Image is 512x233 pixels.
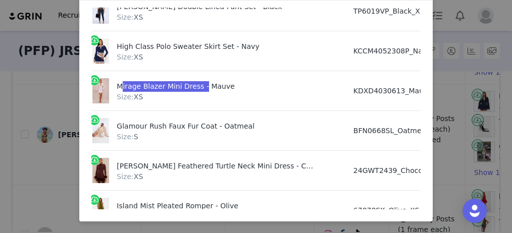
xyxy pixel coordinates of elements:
img: 10-07-24_S1_37_KCCM4052308P_Navy_CXB_IM_13-54-41_149580_PXF.jpg [92,38,109,64]
img: 08-13-24_S5_37_KDXD4030613_Mauve_CC_RA_IM_14-38-02_49936_SL_SL.jpg [92,78,109,103]
div: [PERSON_NAME] Feathered Turtle Neck Mini Dress - Chocolate [117,158,317,171]
span: XS [117,13,143,21]
span: Size: [117,53,133,61]
div: Open Intercom Messenger [463,199,487,223]
div: Glamour Rush Faux Fur Coat - Oatmeal [117,118,317,132]
span: XS [117,53,143,61]
span: XS [117,172,143,181]
img: 09-10-25_S5_4_24GWT2439_Chocolate_TK_ML_09-08-29_65166_PXF.jpg [92,158,109,183]
span: S [117,133,138,141]
td: 24GWT2439_Chocolate_XS [346,151,477,191]
div: Mirage Blazer Mini Dress - Mauve [117,78,317,92]
span: Size: [117,93,133,101]
td: BFN0668SL_Oatmeal_S [346,111,477,151]
td: KDXD4030613_Mauve_XS [346,71,477,111]
td: 67078SK_Olive_XS [346,191,477,230]
span: Size: [117,172,133,181]
div: Island Mist Pleated Romper - Olive [117,198,317,211]
div: High Class Polo Sweater Skirt Set - Navy [117,38,317,52]
span: Size: [117,13,133,21]
td: KCCM4052308P_Navy_XS [346,31,477,71]
span: Size: [117,133,133,141]
img: 04-22-25_S6_2_67078SK_Cognac_CZ_KS_09-49-49_80025_MH-Amira_SG_ES_KP_Olive.jpg [92,198,109,223]
span: XS [117,93,143,101]
img: 09-11-25_S10_35_BFN0668SL_Oatmeal_MS_AC_13-54-36_1260_PXF.jpg [92,118,109,143]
